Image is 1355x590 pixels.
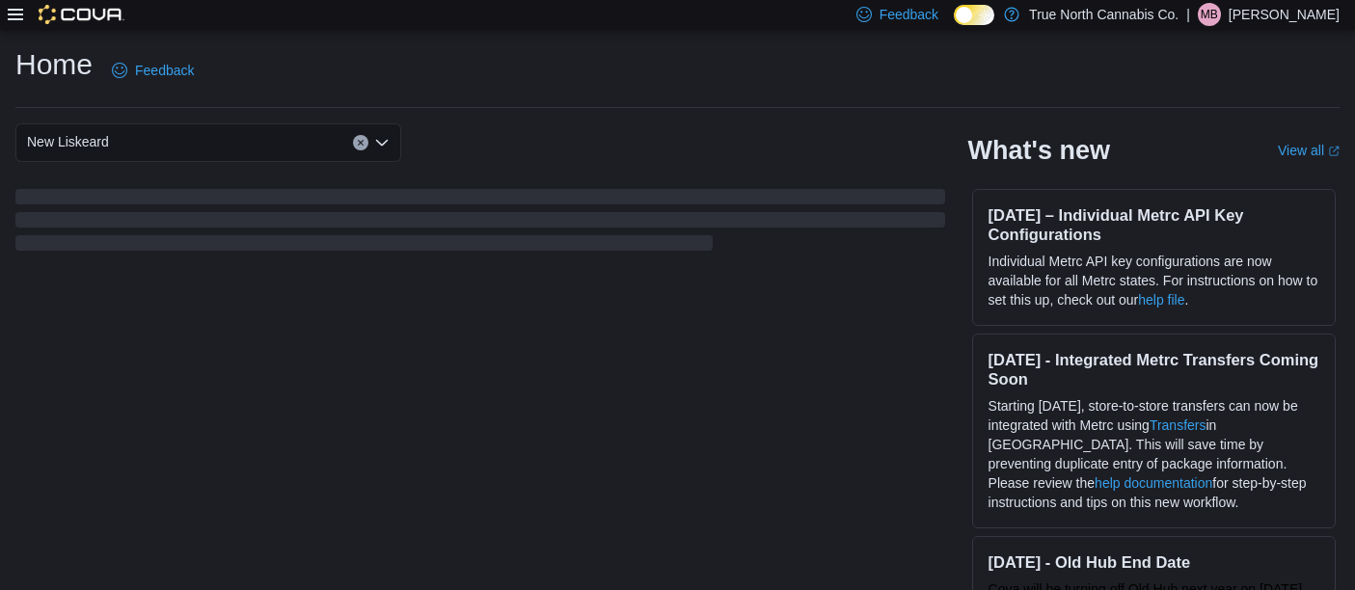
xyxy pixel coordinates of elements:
[1328,146,1340,157] svg: External link
[1278,143,1340,158] a: View allExternal link
[989,396,1319,512] p: Starting [DATE], store-to-store transfers can now be integrated with Metrc using in [GEOGRAPHIC_D...
[880,5,938,24] span: Feedback
[989,205,1319,244] h3: [DATE] – Individual Metrc API Key Configurations
[1095,475,1212,491] a: help documentation
[1029,3,1179,26] p: True North Cannabis Co.
[15,193,945,255] span: Loading
[989,350,1319,389] h3: [DATE] - Integrated Metrc Transfers Coming Soon
[1198,3,1221,26] div: Michael Baingo
[1186,3,1190,26] p: |
[1229,3,1340,26] p: [PERSON_NAME]
[39,5,124,24] img: Cova
[989,252,1319,309] p: Individual Metrc API key configurations are now available for all Metrc states. For instructions ...
[968,135,1110,166] h2: What's new
[135,61,194,80] span: Feedback
[954,5,994,25] input: Dark Mode
[989,552,1319,572] h3: [DATE] - Old Hub End Date
[15,45,93,84] h1: Home
[1201,3,1218,26] span: MB
[1138,292,1184,308] a: help file
[954,25,955,26] span: Dark Mode
[1150,417,1206,433] a: Transfers
[353,135,368,150] button: Clear input
[374,135,390,150] button: Open list of options
[27,130,109,153] span: New Liskeard
[104,51,202,90] a: Feedback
